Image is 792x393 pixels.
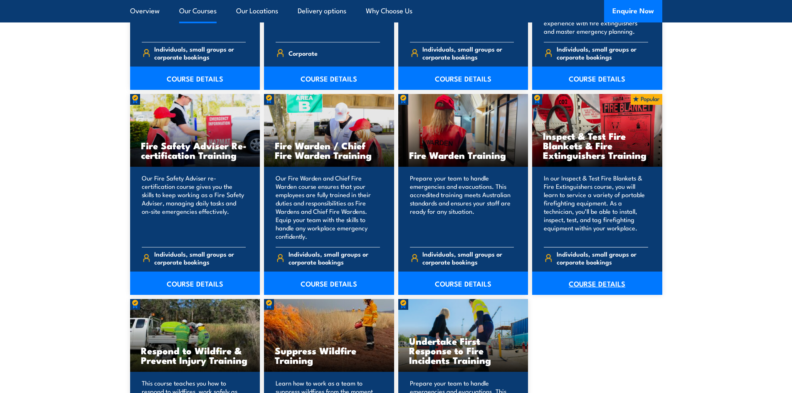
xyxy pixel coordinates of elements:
a: COURSE DETAILS [130,272,260,295]
h3: Fire Warden Training [409,150,518,160]
span: Individuals, small groups or corporate bookings [154,250,246,266]
p: Prepare your team to handle emergencies and evacuations. This accredited training meets Australia... [410,174,514,240]
h3: Respond to Wildfire & Prevent Injury Training [141,346,249,365]
p: Our Fire Warden and Chief Fire Warden course ensures that your employees are fully trained in the... [276,174,380,240]
p: Our Fire Safety Adviser re-certification course gives you the skills to keep working as a Fire Sa... [142,174,246,240]
span: Individuals, small groups or corporate bookings [557,250,648,266]
p: In our Inspect & Test Fire Blankets & Fire Extinguishers course, you will learn to service a vari... [544,174,648,240]
a: COURSE DETAILS [398,272,528,295]
a: COURSE DETAILS [264,272,394,295]
a: COURSE DETAILS [264,67,394,90]
span: Individuals, small groups or corporate bookings [422,45,514,61]
h3: Fire Safety Adviser Re-certification Training [141,141,249,160]
span: Individuals, small groups or corporate bookings [422,250,514,266]
span: Individuals, small groups or corporate bookings [557,45,648,61]
a: COURSE DETAILS [130,67,260,90]
h3: Suppress Wildfire Training [275,346,383,365]
a: COURSE DETAILS [398,67,528,90]
a: COURSE DETAILS [532,67,662,90]
span: Individuals, small groups or corporate bookings [289,250,380,266]
a: COURSE DETAILS [532,272,662,295]
span: Corporate [289,47,318,59]
h3: Fire Warden / Chief Fire Warden Training [275,141,383,160]
span: Individuals, small groups or corporate bookings [154,45,246,61]
h3: Undertake First Response to Fire Incidents Training [409,336,518,365]
h3: Inspect & Test Fire Blankets & Fire Extinguishers Training [543,131,651,160]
